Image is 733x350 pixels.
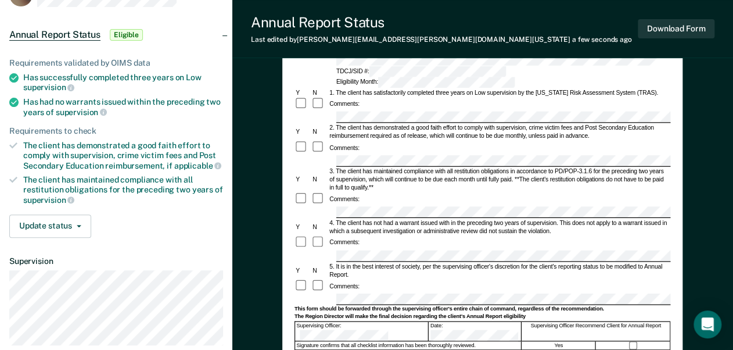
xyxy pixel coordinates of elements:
[328,167,670,192] div: 3. The client has maintained compliance with all restitution obligations in accordance to PD/POP-...
[110,29,143,41] span: Eligible
[311,266,328,274] div: N
[295,341,521,349] div: Signature confirms that all checklist information has been thoroughly reviewed.
[23,141,223,170] div: The client has demonstrated a good faith effort to comply with supervision, crime victim fees and...
[311,176,328,184] div: N
[328,282,361,290] div: Comments:
[335,77,516,88] div: Eligibility Month:
[294,128,311,136] div: Y
[251,14,632,31] div: Annual Report Status
[328,238,361,247] div: Comments:
[694,310,721,338] div: Open Intercom Messenger
[294,176,311,184] div: Y
[311,223,328,231] div: N
[9,215,91,238] button: Update status
[23,83,74,92] span: supervision
[328,100,361,108] div: Comments:
[328,262,670,278] div: 5. It is in the best interest of society, per the supervising officer's discretion for the client...
[294,223,311,231] div: Y
[328,219,670,235] div: 4. The client has not had a warrant issued with in the preceding two years of supervision. This d...
[294,313,670,320] div: The Region Director will make the final decision regarding the client's Annual Report eligibility
[9,29,100,41] span: Annual Report Status
[311,128,328,136] div: N
[9,58,223,68] div: Requirements validated by OIMS data
[335,66,508,77] div: TDCJ/SID #:
[294,266,311,274] div: Y
[328,144,361,152] div: Comments:
[23,97,223,117] div: Has had no warrants issued within the preceding two years of
[638,19,714,38] button: Download Form
[9,256,223,266] dt: Supervision
[56,108,107,117] span: supervision
[572,35,632,44] span: a few seconds ago
[9,126,223,136] div: Requirements to check
[429,322,522,341] div: Date:
[294,306,670,313] div: This form should be forwarded through the supervising officer's entire chain of command, regardle...
[328,195,361,203] div: Comments:
[251,35,632,44] div: Last edited by [PERSON_NAME][EMAIL_ADDRESS][PERSON_NAME][DOMAIN_NAME][US_STATE]
[294,88,311,97] div: Y
[328,88,670,97] div: 1. The client has satisfactorily completed three years on Low supervision by the [US_STATE] Risk ...
[311,88,328,97] div: N
[522,341,596,349] div: Yes
[174,161,221,170] span: applicable
[522,322,671,341] div: Supervising Officer Recommend Client for Annual Report
[23,175,223,205] div: The client has maintained compliance with all restitution obligations for the preceding two years of
[23,73,223,92] div: Has successfully completed three years on Low
[23,195,74,205] span: supervision
[295,322,428,341] div: Supervising Officer:
[328,124,670,140] div: 2. The client has demonstrated a good faith effort to comply with supervision, crime victim fees ...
